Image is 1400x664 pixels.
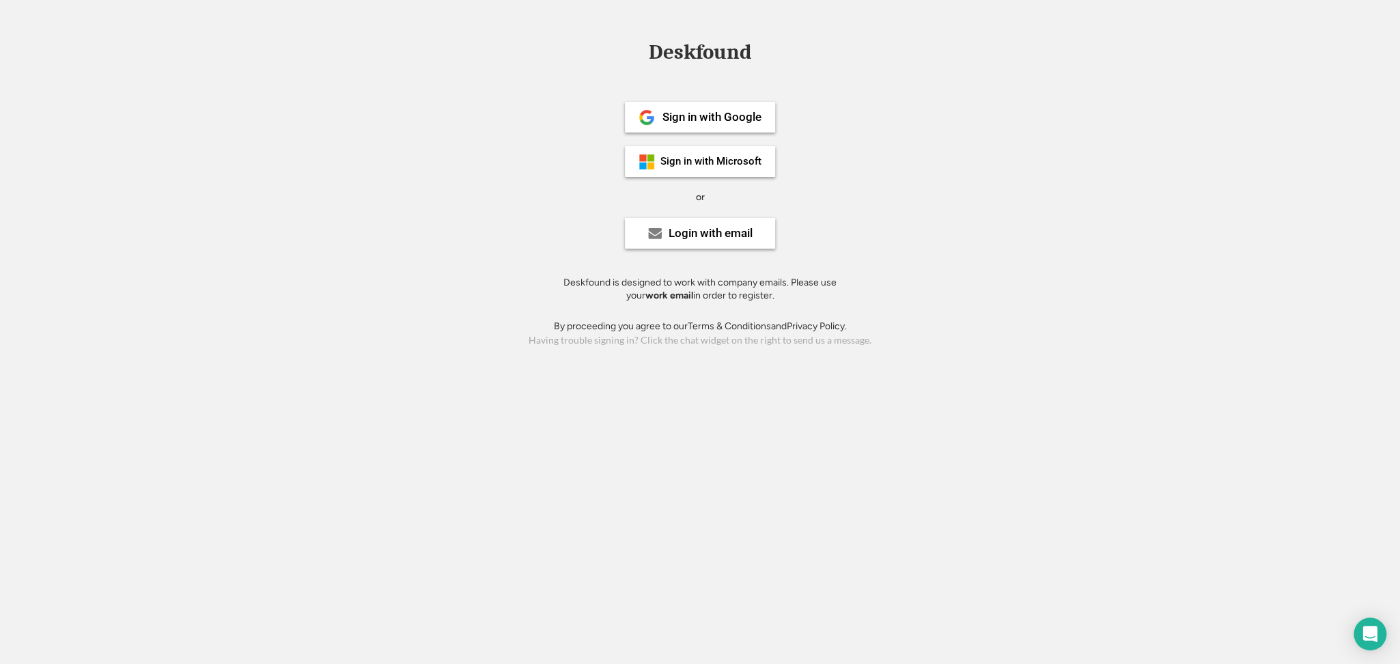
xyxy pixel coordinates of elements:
[662,111,761,123] div: Sign in with Google
[639,109,655,126] img: 1024px-Google__G__Logo.svg.png
[639,154,655,170] img: ms-symbollockup_mssymbol_19.png
[645,290,693,301] strong: work email
[696,191,705,204] div: or
[1354,618,1386,650] div: Open Intercom Messenger
[669,227,753,239] div: Login with email
[660,156,761,167] div: Sign in with Microsoft
[554,320,847,333] div: By proceeding you agree to our and
[787,320,847,332] a: Privacy Policy.
[546,276,854,303] div: Deskfound is designed to work with company emails. Please use your in order to register.
[642,42,758,63] div: Deskfound
[688,320,771,332] a: Terms & Conditions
